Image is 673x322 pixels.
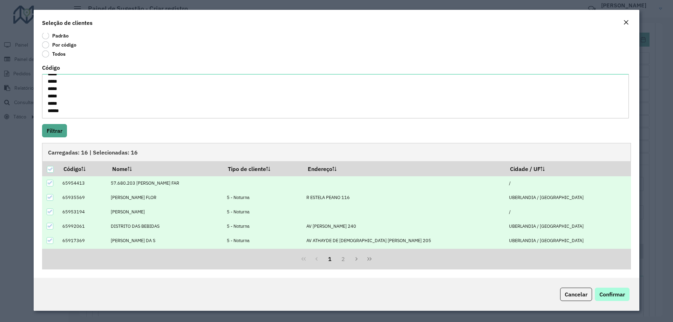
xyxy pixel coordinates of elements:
td: / [505,205,631,219]
label: Código [42,63,60,72]
td: AV ATHAYDE DE [DEMOGRAPHIC_DATA] [PERSON_NAME] 205 [303,233,505,248]
span: Cancelar [565,291,587,298]
label: Todos [42,50,66,57]
th: Cidade / UF [505,161,631,176]
button: Close [621,18,631,27]
td: 65917369 [59,233,107,248]
td: [PERSON_NAME] DA S [107,233,223,248]
span: Confirmar [599,291,625,298]
label: Por código [42,41,76,48]
td: [PERSON_NAME] [107,205,223,219]
td: 5 - Noturna [223,190,303,205]
td: 57.680.203 [PERSON_NAME] FAR [107,176,223,191]
td: UBERLANDIA / [GEOGRAPHIC_DATA] [505,219,631,233]
td: [PERSON_NAME] FLOR [107,190,223,205]
td: RTT AV VEREADOR [PERSON_NAME] 1321 [303,248,505,262]
button: Last Page [363,252,376,266]
td: DISTRITO DAS BEBIDAS [107,219,223,233]
button: 1 [323,252,336,266]
td: 5 - Noturna [223,219,303,233]
th: Código [59,161,107,176]
button: Cancelar [560,288,592,301]
th: Endereço [303,161,505,176]
th: Nome [107,161,223,176]
h4: Seleção de clientes [42,19,93,27]
button: Filtrar [42,124,67,137]
td: UBERLANDIA / [GEOGRAPHIC_DATA] [505,190,631,205]
button: 2 [336,252,350,266]
td: UBERLANDIA / [GEOGRAPHIC_DATA] [505,233,631,248]
td: 65953194 [59,205,107,219]
label: Padrão [42,32,69,39]
td: 65992061 [59,219,107,233]
th: Tipo de cliente [223,161,303,176]
td: 5 - Noturna [223,248,303,262]
button: Confirmar [595,288,630,301]
td: 5 - Noturna [223,205,303,219]
td: ESPACO OKA LTDA [107,248,223,262]
td: 5 - Noturna [223,233,303,248]
td: R ESTELA PEANO 116 [303,190,505,205]
td: 65935569 [59,190,107,205]
td: 65941424 [59,248,107,262]
em: Fechar [623,20,629,25]
td: AV [PERSON_NAME] 240 [303,219,505,233]
td: / [505,176,631,191]
button: Next Page [350,252,363,266]
td: UBERLANDIA / [GEOGRAPHIC_DATA] [505,248,631,262]
td: 65954413 [59,176,107,191]
div: Carregadas: 16 | Selecionadas: 16 [42,143,631,161]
